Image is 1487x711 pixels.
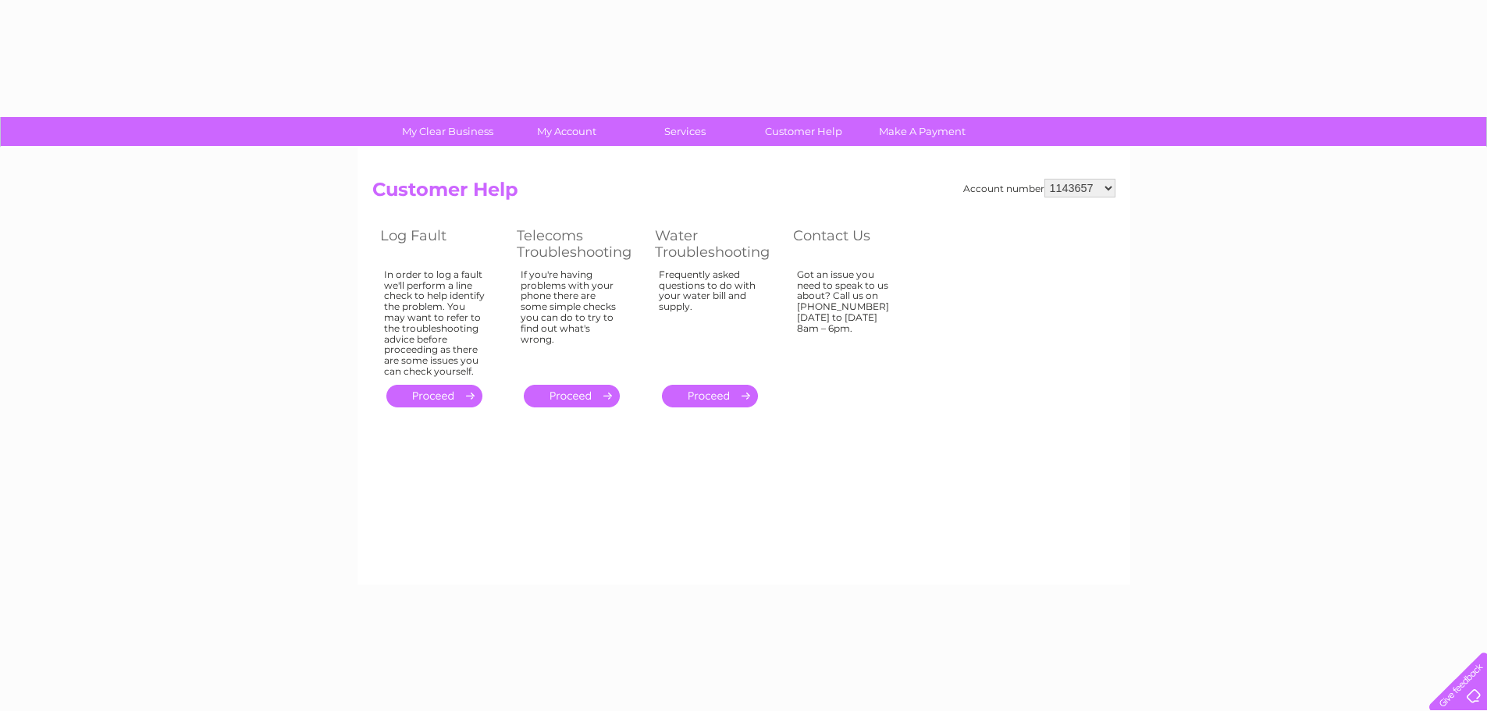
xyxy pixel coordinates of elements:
th: Contact Us [785,223,922,265]
div: If you're having problems with your phone there are some simple checks you can do to try to find ... [521,269,624,371]
a: My Account [502,117,631,146]
a: . [662,385,758,407]
a: . [524,385,620,407]
a: Services [621,117,749,146]
a: Make A Payment [858,117,987,146]
a: My Clear Business [383,117,512,146]
th: Log Fault [372,223,509,265]
div: Account number [963,179,1115,197]
th: Telecoms Troubleshooting [509,223,647,265]
a: . [386,385,482,407]
a: Customer Help [739,117,868,146]
div: Frequently asked questions to do with your water bill and supply. [659,269,762,371]
th: Water Troubleshooting [647,223,785,265]
div: Got an issue you need to speak to us about? Call us on [PHONE_NUMBER] [DATE] to [DATE] 8am – 6pm. [797,269,898,371]
div: In order to log a fault we'll perform a line check to help identify the problem. You may want to ... [384,269,486,377]
h2: Customer Help [372,179,1115,208]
